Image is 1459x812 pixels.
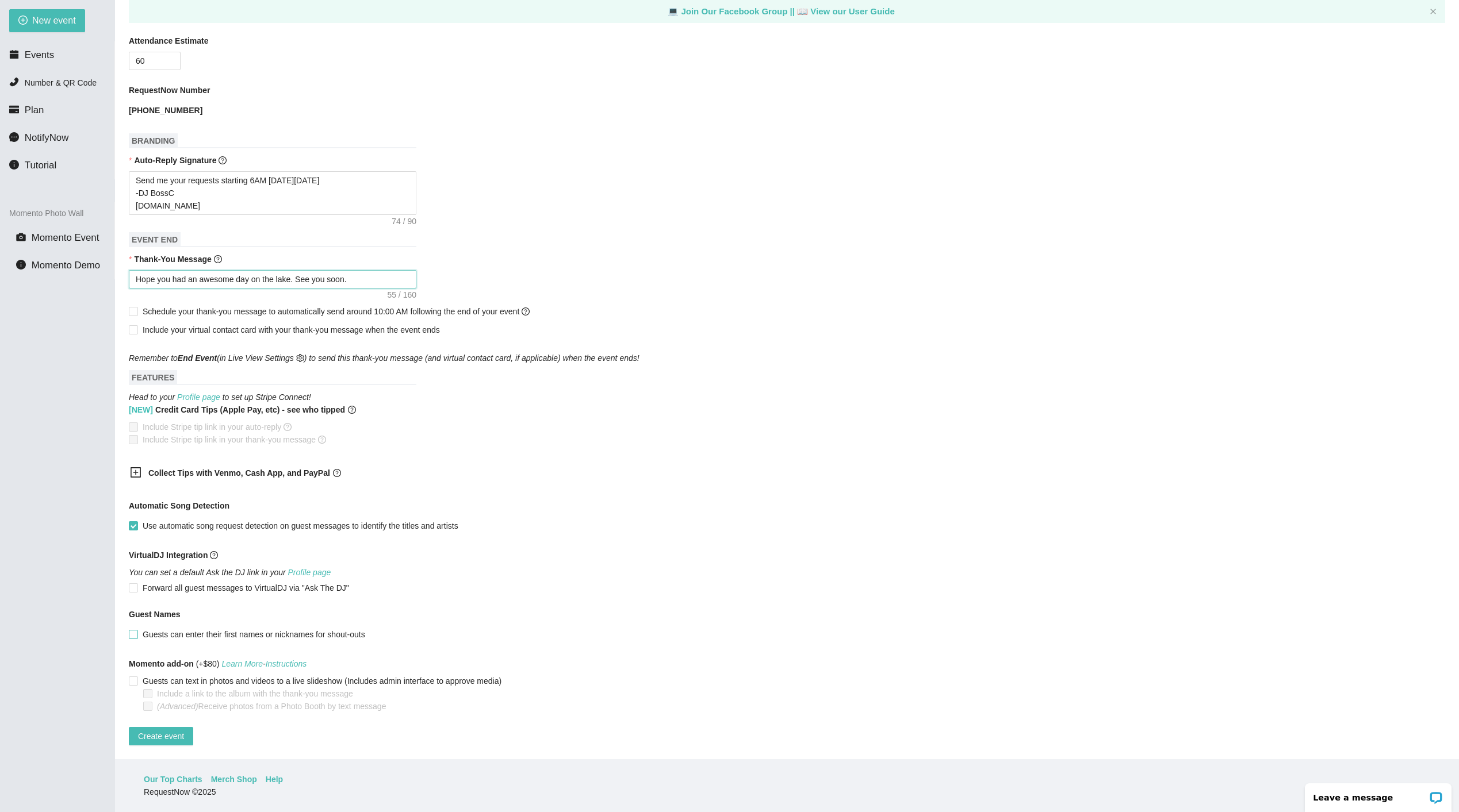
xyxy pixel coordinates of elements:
span: credit-card [9,105,19,114]
span: Include Stripe tip link in your auto-reply [138,421,296,433]
span: info-circle [16,260,26,270]
span: NotifyNow [25,132,68,143]
span: laptop [797,6,808,16]
b: Auto-Reply Signature [134,156,216,165]
span: camera [16,232,26,242]
a: Help [266,773,283,786]
b: Automatic Song Detection [129,499,229,512]
i: (Advanced) [157,702,198,711]
a: Merch Shop [211,773,257,786]
span: question-circle [333,469,341,477]
span: EVENT END [129,232,181,247]
span: Events [25,49,54,60]
span: question-circle [348,403,356,416]
span: Guests can text in photos and videos to a live slideshow (Includes admin interface to approve media) [138,675,506,687]
button: Create event [129,727,193,745]
span: Include your virtual contact card with your thank-you message when the event ends [143,325,440,334]
span: question-circle [214,255,222,263]
b: Attendance Estimate [129,34,208,47]
b: RequestNow Number [129,84,210,97]
span: question-circle [219,156,227,164]
a: laptop View our User Guide [797,6,895,16]
div: Collect Tips with Venmo, Cash App, and PayPalquestion-circle [121,460,408,488]
span: Forward all guest messages to VirtualDJ via "Ask The DJ" [138,582,354,594]
span: Create event [138,730,184,742]
iframe: LiveChat chat widget [1297,776,1459,812]
b: End Event [178,353,217,363]
span: (+$80) [129,657,307,670]
span: New event [32,13,76,28]
span: Receive photos from a Photo Booth by text message [152,700,390,713]
span: info-circle [9,160,19,170]
span: Guests can enter their first names or nicknames for shout-outs [138,628,370,641]
span: plus-square [130,467,141,478]
span: Plan [25,105,44,116]
span: Include a link to the album with the thank-you message [152,687,358,700]
a: laptop Join Our Facebook Group || [668,6,797,16]
span: question-circle [210,551,218,559]
div: RequestNow © 2025 [144,786,1427,798]
span: message [9,132,19,142]
span: calendar [9,49,19,59]
span: question-circle [318,436,326,444]
span: question-circle [284,423,292,431]
span: close [1430,8,1437,15]
a: Learn More [221,659,263,668]
span: Tutorial [25,160,56,171]
a: Instructions [266,659,307,668]
button: close [1430,8,1437,16]
b: Collect Tips with Venmo, Cash App, and PayPal [148,468,330,478]
i: Head to your to set up Stripe Connect! [129,392,311,402]
span: Number & QR Code [25,78,97,87]
i: You can set a default Ask the DJ link in your [129,568,331,577]
span: Schedule your thank-you message to automatically send around 10:00 AM following the end of your e... [143,307,530,316]
textarea: Hope you had an awesome day on the lake. See you soon. [129,270,416,288]
i: Remember to (in Live View Settings ) to send this thank-you message (and virtual contact card, if... [129,353,639,363]
a: Profile page [177,392,220,402]
button: plus-circleNew event [9,9,85,32]
span: question-circle [522,307,530,315]
span: [NEW] [129,405,153,414]
span: FEATURES [129,370,177,385]
b: [PHONE_NUMBER] [129,106,202,115]
b: VirtualDJ Integration [129,551,208,560]
span: Include Stripe tip link in your thank-you message [138,433,331,446]
a: Our Top Charts [144,773,202,786]
b: Guest Names [129,610,180,619]
span: setting [296,354,304,362]
span: phone [9,77,19,87]
span: Momento Event [32,232,99,243]
span: plus-circle [18,16,28,26]
b: Credit Card Tips (Apple Pay, etc) - see who tipped [129,403,345,416]
span: Momento Demo [32,260,100,271]
b: Thank-You Message [134,255,211,264]
span: laptop [668,6,679,16]
i: - [221,659,307,668]
span: Use automatic song request detection on guest messages to identify the titles and artists [138,519,463,532]
b: Momento add-on [129,659,194,668]
textarea: Send me your requests starting 6AM [DATE][DATE] -DJ BossC [DOMAIN_NAME] [129,171,416,215]
span: BRANDING [129,133,178,148]
a: Profile page [288,568,331,577]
